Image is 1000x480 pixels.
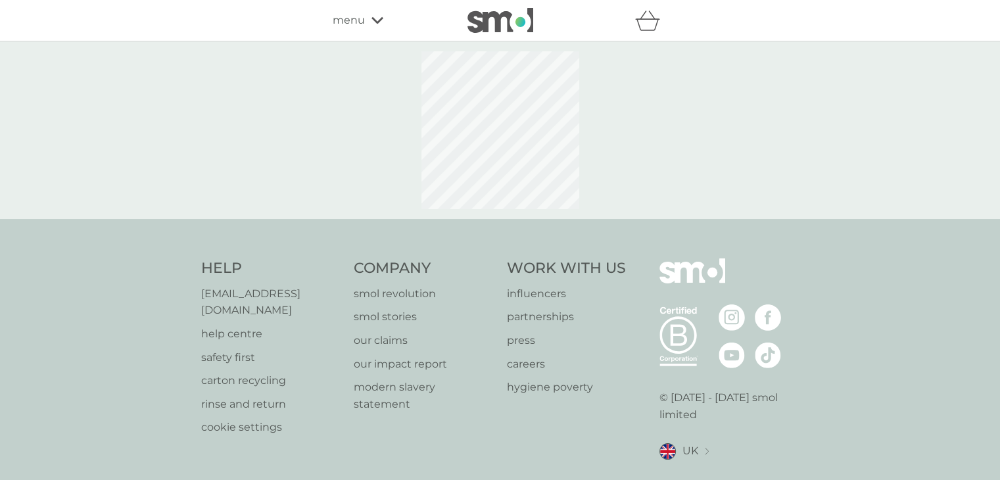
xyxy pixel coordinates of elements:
[659,258,725,303] img: smol
[354,285,494,302] a: smol revolution
[201,285,341,319] a: [EMAIL_ADDRESS][DOMAIN_NAME]
[507,258,626,279] h4: Work With Us
[507,379,626,396] a: hygiene poverty
[354,332,494,349] a: our claims
[719,304,745,331] img: visit the smol Instagram page
[201,258,341,279] h4: Help
[354,308,494,325] a: smol stories
[635,7,668,34] div: basket
[755,342,781,368] img: visit the smol Tiktok page
[659,389,799,423] p: © [DATE] - [DATE] smol limited
[333,12,365,29] span: menu
[201,349,341,366] a: safety first
[705,448,709,455] img: select a new location
[755,304,781,331] img: visit the smol Facebook page
[467,8,533,33] img: smol
[354,356,494,373] a: our impact report
[201,325,341,343] a: help centre
[201,419,341,436] a: cookie settings
[507,285,626,302] a: influencers
[201,372,341,389] a: carton recycling
[507,356,626,373] a: careers
[659,443,676,460] img: UK flag
[682,443,698,460] span: UK
[507,308,626,325] a: partnerships
[719,342,745,368] img: visit the smol Youtube page
[201,396,341,413] a: rinse and return
[354,258,494,279] h4: Company
[354,379,494,412] a: modern slavery statement
[507,332,626,349] a: press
